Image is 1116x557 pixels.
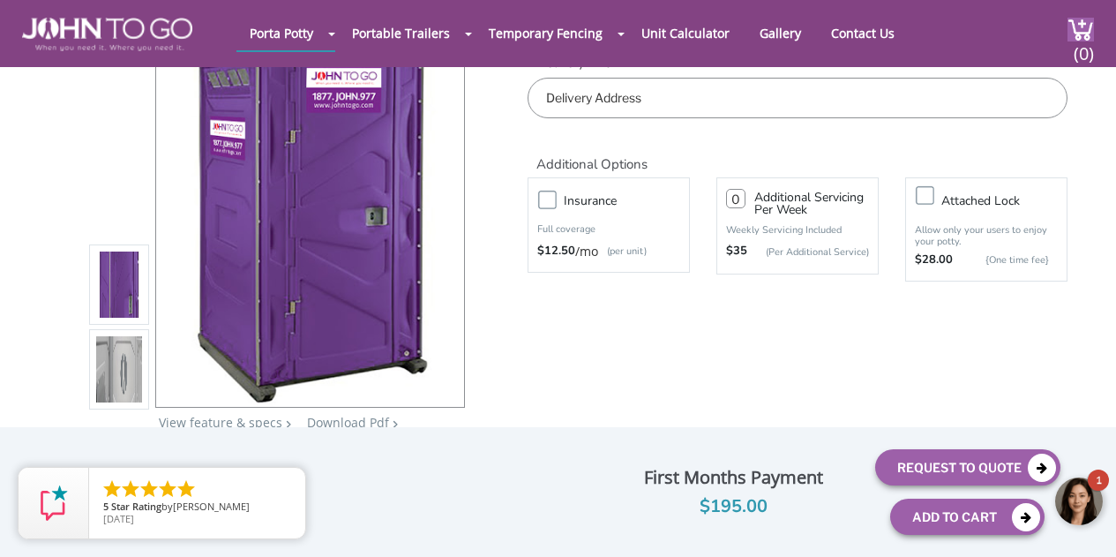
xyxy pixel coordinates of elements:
iframe: Live Chat Button [909,464,1116,538]
h2: Additional Options [528,136,1067,174]
div: First Months Payment [605,463,862,493]
strong: $28.00 [915,252,953,269]
span: (0) [1073,27,1094,65]
img: Review Rating [36,485,71,521]
strong: $35 [726,243,747,260]
li:  [176,478,197,500]
img: chevron.png [393,420,398,428]
p: Allow only your users to enjoy your potty. [915,224,1058,247]
p: (per unit) [598,243,647,260]
a: Gallery [746,16,814,50]
span: [DATE] [103,512,134,525]
span: Star Rating [111,500,161,513]
a: Portable Trailers [339,16,463,50]
h3: Additional Servicing Per Week [754,192,869,216]
a: Unit Calculator [628,16,743,50]
span: by [103,501,291,514]
h3: Attached lock [941,190,1075,212]
p: (Per Additional Service) [747,245,869,259]
a: View feature & specs [159,414,282,431]
li:  [139,478,160,500]
img: right arrow icon [286,420,291,428]
div: /mo [537,243,680,260]
img: Product [96,82,142,498]
input: 0 [726,189,745,208]
li:  [157,478,178,500]
a: Download Pdf [307,414,389,431]
input: Delivery Address [528,78,1067,118]
a: Temporary Fencing [476,16,616,50]
h3: Insurance [564,190,698,212]
p: Full coverage [537,221,680,238]
button: Add To Cart [890,499,1045,535]
img: JOHN to go [22,18,192,51]
div: $195.00 [605,493,862,521]
a: Contact Us [818,16,908,50]
span: 5 [103,500,109,513]
li:  [120,478,141,500]
strong: $12.50 [537,243,575,260]
img: cart a [1067,18,1094,41]
p: {One time fee} [962,252,1049,269]
button: Request To Quote [875,449,1060,485]
a: Porta Potty [236,16,326,50]
li:  [101,478,123,500]
span: [PERSON_NAME] [173,500,250,513]
p: Weekly Servicing Included [726,223,869,237]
